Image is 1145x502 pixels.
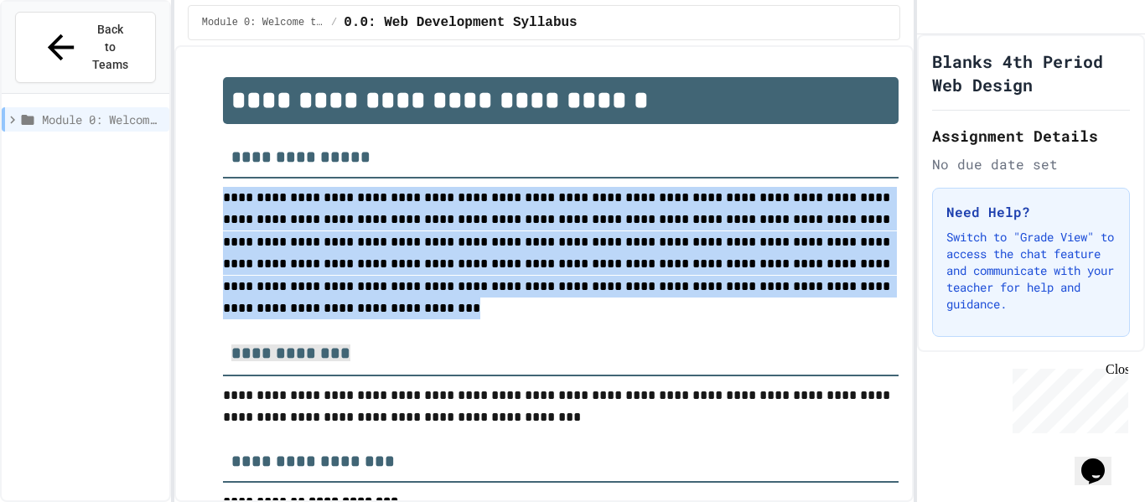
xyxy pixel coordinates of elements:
div: No due date set [932,154,1130,174]
h1: Blanks 4th Period Web Design [932,49,1130,96]
div: Chat with us now!Close [7,7,116,106]
span: Module 0: Welcome to Web Development [202,16,324,29]
button: Back to Teams [15,12,156,83]
iframe: chat widget [1006,362,1128,433]
iframe: chat widget [1075,435,1128,485]
p: Switch to "Grade View" to access the chat feature and communicate with your teacher for help and ... [946,229,1116,313]
span: 0.0: Web Development Syllabus [344,13,577,33]
span: Module 0: Welcome to Web Development [42,111,163,128]
span: Back to Teams [91,21,130,74]
h2: Assignment Details [932,124,1130,147]
span: / [331,16,337,29]
h3: Need Help? [946,202,1116,222]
